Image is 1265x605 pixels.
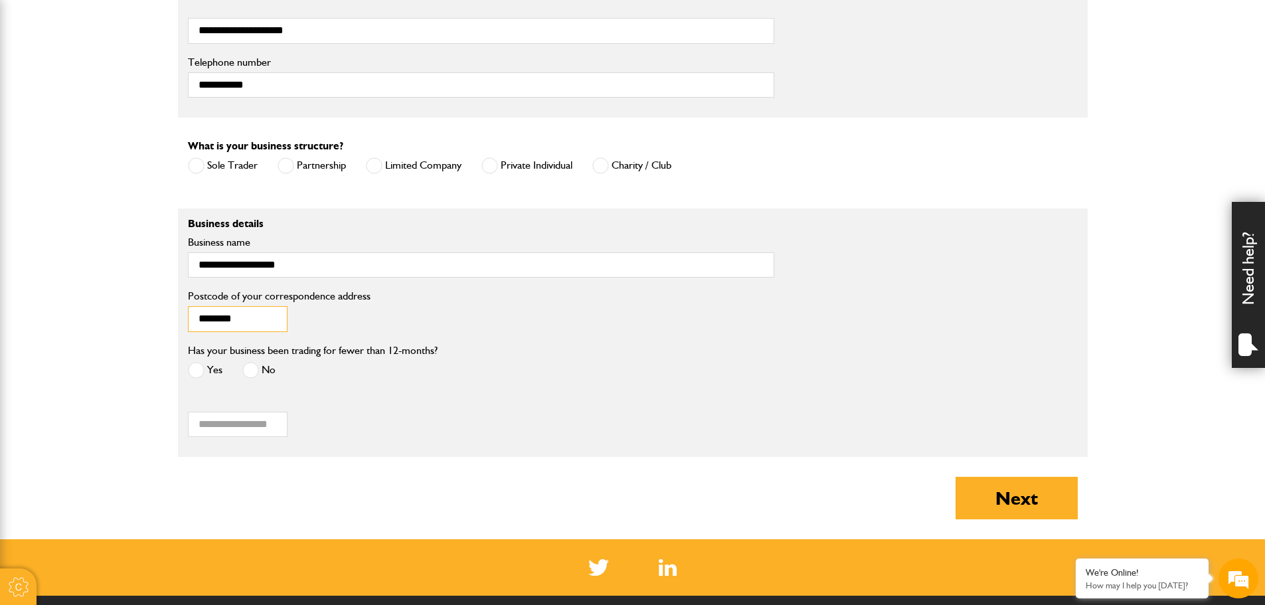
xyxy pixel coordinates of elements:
input: Enter your phone number [17,201,242,230]
div: We're Online! [1086,567,1199,578]
img: d_20077148190_company_1631870298795_20077148190 [23,74,56,92]
label: Postcode of your correspondence address [188,291,390,302]
p: How may I help you today? [1086,580,1199,590]
label: Partnership [278,157,346,174]
label: Limited Company [366,157,462,174]
label: Has your business been trading for fewer than 12-months? [188,345,438,356]
label: Telephone number [188,57,774,68]
div: Minimize live chat window [218,7,250,39]
label: No [242,362,276,379]
label: Sole Trader [188,157,258,174]
img: Linked In [659,559,677,576]
label: Business name [188,237,774,248]
label: Yes [188,362,222,379]
textarea: Type your message and hit 'Enter' [17,240,242,398]
a: LinkedIn [659,559,677,576]
p: Business details [188,218,774,229]
img: Twitter [588,559,609,576]
input: Enter your last name [17,123,242,152]
input: Enter your email address [17,162,242,191]
div: Need help? [1232,202,1265,368]
label: What is your business structure? [188,141,343,151]
button: Next [956,477,1078,519]
em: Start Chat [181,409,241,427]
div: Chat with us now [69,74,223,92]
label: Private Individual [481,157,572,174]
label: Charity / Club [592,157,671,174]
